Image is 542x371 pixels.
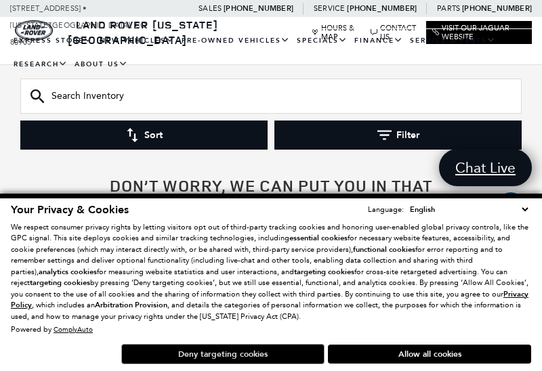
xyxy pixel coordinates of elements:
button: Sort [20,121,268,150]
a: Hours & Map [312,24,364,41]
span: Chat Live [449,158,522,177]
a: ComplyAuto [54,325,93,334]
a: About Us [71,53,131,77]
strong: targeting cookies [30,278,90,288]
aside: Accessibility Help Desk [496,191,526,223]
a: Research [10,53,71,77]
div: Language: [368,206,404,213]
strong: functional cookies [353,244,415,255]
strong: Arbitration Provision [95,300,167,310]
a: Chat Live [439,149,532,186]
a: [PHONE_NUMBER] [224,3,293,14]
a: [STREET_ADDRESS] • [US_STATE][GEOGRAPHIC_DATA], CO 80905 [10,4,146,47]
button: Filter [274,121,522,150]
strong: analytics cookies [39,267,97,277]
select: Language Select [406,203,531,216]
a: Land Rover [US_STATE][GEOGRAPHIC_DATA] [68,18,218,47]
strong: targeting cookies [294,267,354,277]
a: [PHONE_NUMBER] [462,3,532,14]
nav: Main Navigation [10,29,532,77]
a: [PHONE_NUMBER] [347,3,417,14]
a: EXPRESS STORE [10,29,96,53]
p: We respect consumer privacy rights by letting visitors opt out of third-party tracking cookies an... [11,222,531,323]
a: New Vehicles [96,29,178,53]
img: Land Rover [15,20,53,41]
button: Explore your accessibility options [496,191,526,221]
input: Search Inventory [20,79,522,114]
div: Powered by [11,326,93,334]
a: Finance [351,29,406,53]
button: Deny targeting cookies [121,344,325,364]
span: Your Privacy & Cookies [11,202,129,217]
a: Service & Parts [406,29,499,53]
a: Visit Our Jaguar Website [432,24,526,41]
a: Contact Us [371,24,419,41]
strong: essential cookies [289,233,348,243]
h2: Don’t worry, we can put you in that perfect vehicle! [92,177,450,210]
a: land-rover [15,20,53,41]
u: Privacy Policy [11,289,528,311]
a: Specials [293,29,351,53]
a: Pre-Owned Vehicles [178,29,293,53]
button: Allow all cookies [328,345,531,364]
